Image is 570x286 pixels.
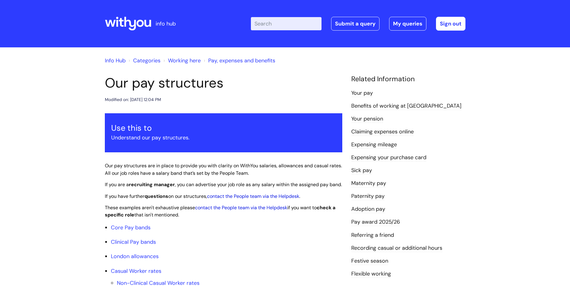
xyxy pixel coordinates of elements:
h4: Related Information [351,75,465,83]
a: Sign out [436,17,465,31]
a: Core Pay bands [111,224,151,231]
h1: Our pay structures [105,75,342,91]
span: These examples aren't exhaustive please if you want to that isn't mentioned. [105,204,335,218]
a: Your pay [351,89,373,97]
a: Categories [133,57,160,64]
a: Paternity pay [351,192,385,200]
p: info hub [156,19,176,28]
li: Solution home [127,56,160,65]
strong: recruiting manager [129,181,175,188]
a: Clinical Pay bands [111,238,156,246]
a: contact the People team via the Helpdesk [195,204,287,211]
strong: questions [145,193,168,199]
a: Recording casual or additional hours [351,244,442,252]
h3: Use this to [111,123,336,133]
a: Expensing mileage [351,141,397,149]
li: Pay, expenses and benefits [202,56,275,65]
a: Casual Worker rates [111,267,161,275]
a: Benefits of working at [GEOGRAPHIC_DATA] [351,102,462,110]
a: Sick pay [351,167,372,174]
p: Understand our pay structures. [111,133,336,142]
a: Pay, expenses and benefits [208,57,275,64]
a: Expensing your purchase card [351,154,426,162]
span: If you have further on our structures, . [105,193,300,199]
a: Referring a friend [351,231,394,239]
div: Modified on: [DATE] 12:04 PM [105,96,161,103]
span: If you are a , you can advertise your job role as any salary within the assigned pay band. [105,181,342,188]
span: Our pay structures are in place to provide you with clarity on WithYou salaries, allowances and c... [105,162,342,176]
a: Adoption pay [351,205,385,213]
a: contact the People team via the Helpdesk [207,193,299,199]
a: My queries [389,17,426,31]
a: Flexible working [351,270,391,278]
a: Pay award 2025/26 [351,218,400,226]
a: Maternity pay [351,180,386,187]
a: Claiming expenses online [351,128,414,136]
div: | - [251,17,465,31]
a: Festive season [351,257,388,265]
a: Submit a query [331,17,379,31]
input: Search [251,17,322,30]
a: Your pension [351,115,383,123]
a: London allowances [111,253,159,260]
a: Working here [168,57,201,64]
li: Working here [162,56,201,65]
a: Info Hub [105,57,126,64]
